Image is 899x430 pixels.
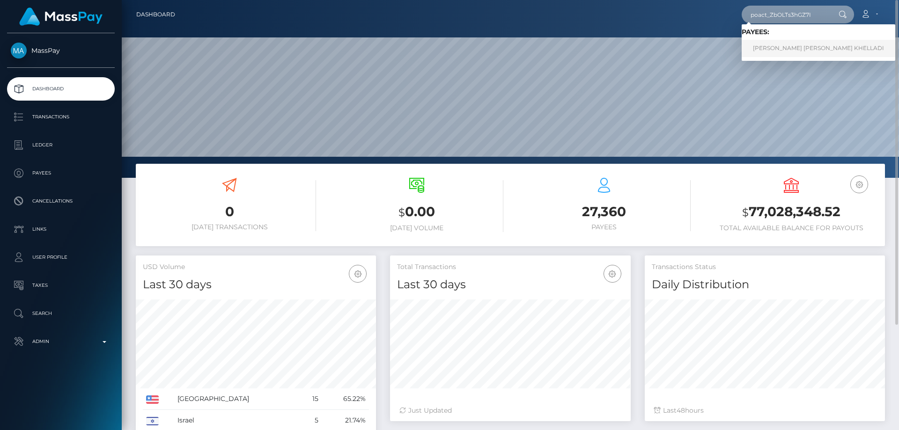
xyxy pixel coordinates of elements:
[705,224,878,232] h6: Total Available Balance for Payouts
[11,250,111,264] p: User Profile
[652,262,878,272] h5: Transactions Status
[136,5,175,24] a: Dashboard
[7,105,115,129] a: Transactions
[11,110,111,124] p: Transactions
[742,206,749,219] small: $
[11,43,27,58] img: MassPay
[11,194,111,208] p: Cancellations
[301,388,322,410] td: 15
[19,7,103,26] img: MassPay Logo
[705,203,878,222] h3: 77,028,348.52
[322,388,369,410] td: 65.22%
[174,388,302,410] td: [GEOGRAPHIC_DATA]
[7,161,115,185] a: Payees
[397,262,623,272] h5: Total Transactions
[654,406,876,415] div: Last hours
[652,277,878,293] h4: Daily Distribution
[517,223,691,231] h6: Payees
[517,203,691,221] h3: 27,360
[7,274,115,297] a: Taxes
[11,306,111,321] p: Search
[7,302,115,325] a: Search
[146,417,159,425] img: IL.png
[7,46,115,55] span: MassPay
[397,277,623,293] h4: Last 30 days
[143,277,369,293] h4: Last 30 days
[11,82,111,96] p: Dashboard
[742,28,895,36] h6: Payees:
[677,406,685,415] span: 48
[143,223,316,231] h6: [DATE] Transactions
[742,6,830,23] input: Search...
[146,395,159,404] img: US.png
[742,40,895,57] a: [PERSON_NAME] [PERSON_NAME] KHELLADI
[330,203,503,222] h3: 0.00
[7,246,115,269] a: User Profile
[143,262,369,272] h5: USD Volume
[7,330,115,353] a: Admin
[399,406,621,415] div: Just Updated
[7,77,115,101] a: Dashboard
[398,206,405,219] small: $
[11,335,111,349] p: Admin
[11,166,111,180] p: Payees
[11,222,111,236] p: Links
[7,189,115,213] a: Cancellations
[11,138,111,152] p: Ledger
[7,133,115,157] a: Ledger
[330,224,503,232] h6: [DATE] Volume
[143,203,316,221] h3: 0
[11,278,111,292] p: Taxes
[7,218,115,241] a: Links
